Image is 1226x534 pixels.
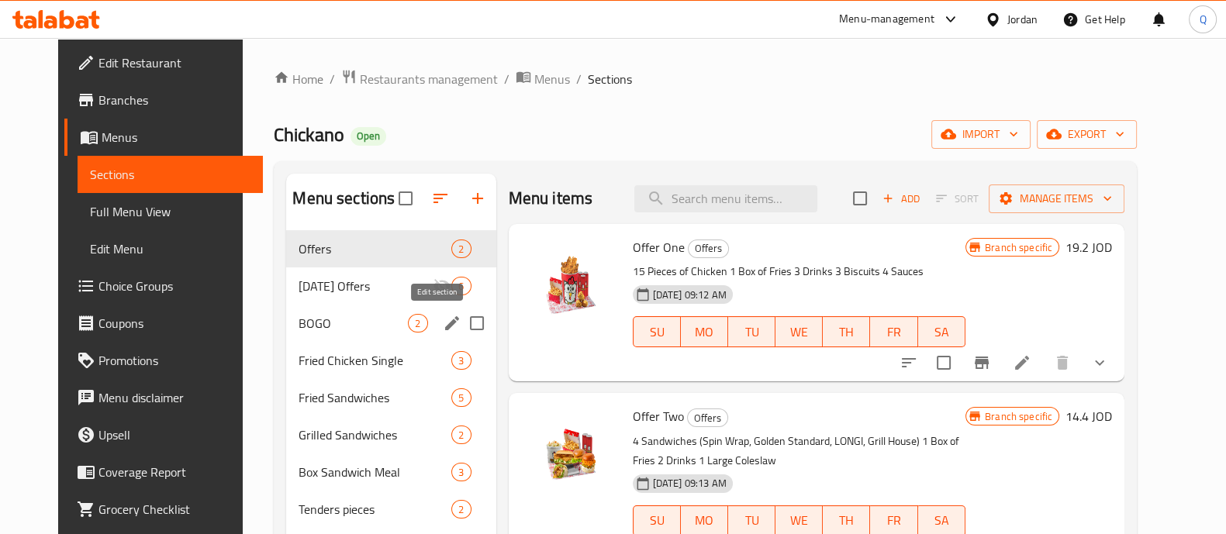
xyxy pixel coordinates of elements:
div: BOGO [299,314,408,332]
a: Grocery Checklist [64,491,263,528]
button: export [1037,120,1137,149]
button: Add section [459,180,496,217]
li: / [330,70,335,88]
button: import [931,120,1031,149]
span: TU [734,509,769,532]
span: Q [1199,11,1206,28]
span: MO [687,509,722,532]
span: Select to update [927,346,960,379]
div: items [451,425,471,444]
span: Manage items [1001,189,1112,208]
span: export [1049,125,1124,144]
span: Promotions [98,351,250,370]
span: Edit Restaurant [98,53,250,72]
svg: Inactive section [433,277,451,295]
span: Fried Chicken Single [299,351,451,370]
span: Sections [588,70,632,88]
span: [DATE] 09:12 AM [647,288,733,302]
span: Menu disclaimer [98,388,250,407]
li: / [504,70,509,88]
span: 3 [452,465,470,480]
span: [DATE] Offers [299,277,433,295]
a: Restaurants management [341,69,498,89]
span: 2 [452,502,470,517]
span: 3 [452,353,470,368]
div: items [408,314,427,332]
a: Branches [64,81,263,119]
span: [DATE] 09:13 AM [647,476,733,491]
a: Home [274,70,323,88]
div: items [451,239,471,258]
img: Offer Two [521,405,620,505]
div: items [451,500,471,518]
a: Sections [78,156,263,193]
span: Offers [689,239,728,257]
button: delete [1044,344,1081,381]
div: Offers [687,408,728,427]
button: FR [870,316,917,347]
div: [DATE] Offers6 [286,267,496,305]
span: Edit Menu [90,239,250,258]
div: BOGO2edit [286,305,496,342]
a: Upsell [64,416,263,453]
div: Fried Chicken Single3 [286,342,496,379]
button: TH [823,316,870,347]
button: WE [775,316,823,347]
span: Chickano [274,117,344,152]
span: Coverage Report [98,463,250,481]
div: items [451,388,471,407]
button: show more [1081,344,1118,381]
span: Branches [98,91,250,109]
span: FR [876,509,911,532]
span: Box Sandwich Meal [299,463,451,481]
button: SA [918,316,965,347]
div: Open [351,127,386,146]
button: sort-choices [890,344,927,381]
span: Select section first [926,187,989,211]
span: SA [924,509,959,532]
span: Sections [90,165,250,184]
div: Offers [688,239,729,258]
button: Branch-specific-item [963,344,1000,381]
span: TH [829,509,864,532]
span: 2 [409,316,427,331]
a: Coverage Report [64,453,263,491]
span: Menus [534,70,570,88]
span: SA [924,321,959,343]
span: 6 [452,279,470,294]
div: items [451,463,471,481]
a: Menu disclaimer [64,379,263,416]
span: TH [829,321,864,343]
h2: Menu sections [292,187,395,210]
div: Tenders pieces2 [286,491,496,528]
button: Add [876,187,926,211]
div: Grilled Sandwiches [299,425,451,444]
a: Menus [516,69,570,89]
span: Grocery Checklist [98,500,250,518]
p: 4 Sandwiches (Spin Wrap, Golden Standard, LONGI, Grill House) 1 Box of Fries 2 Drinks 1 Large Col... [633,432,965,470]
span: Offers [299,239,451,258]
span: Full Menu View [90,202,250,221]
span: FR [876,321,911,343]
div: items [451,351,471,370]
svg: Show Choices [1090,353,1109,372]
span: Branch specific [979,240,1059,255]
h6: 19.2 JOD [1065,236,1112,258]
nav: breadcrumb [274,69,1137,89]
button: Manage items [989,184,1124,213]
span: Branch specific [979,409,1059,424]
div: Ramadan Offers [299,277,433,295]
div: Fried Sandwiches5 [286,379,496,416]
div: Jordan [1007,11,1038,28]
div: Tenders pieces [299,500,451,518]
a: Edit Restaurant [64,44,263,81]
div: Grilled Sandwiches2 [286,416,496,453]
span: Add item [876,187,926,211]
button: TU [728,316,775,347]
a: Edit Menu [78,230,263,267]
img: Offer One [521,236,620,336]
span: Upsell [98,425,250,444]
